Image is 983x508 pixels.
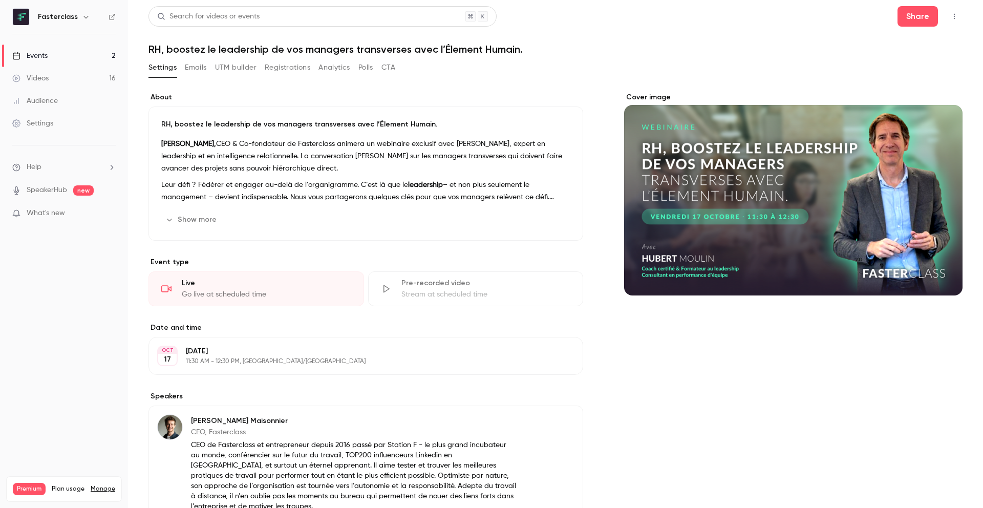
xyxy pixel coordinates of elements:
[265,59,310,76] button: Registrations
[161,138,570,175] p: CEO & Co-fondateur de Fasterclass animera un webinaire exclusif avec [PERSON_NAME], expert en lea...
[215,59,257,76] button: UTM builder
[182,289,351,300] div: Go live at scheduled time
[91,485,115,493] a: Manage
[358,59,373,76] button: Polls
[73,185,94,196] span: new
[381,59,395,76] button: CTA
[161,140,216,147] strong: [PERSON_NAME],
[158,415,182,439] img: Raphael Maisonnier
[52,485,84,493] span: Plan usage
[148,43,963,55] h1: RH, boostez le leadership de vos managers transverses avec l’Élement Humain.
[191,427,517,437] p: CEO, Fasterclass
[161,119,570,130] p: RH, boostez le leadership de vos managers transverses avec l’Élement Humain.
[182,278,351,288] div: Live
[12,96,58,106] div: Audience
[368,271,584,306] div: Pre-recorded videoStream at scheduled time
[13,483,46,495] span: Premium
[13,9,29,25] img: Fasterclass
[897,6,938,27] button: Share
[408,181,443,188] strong: leadership
[158,347,177,354] div: OCT
[186,357,529,366] p: 11:30 AM - 12:30 PM, [GEOGRAPHIC_DATA]/[GEOGRAPHIC_DATA]
[27,185,67,196] a: SpeakerHub
[161,179,570,203] p: Leur défi ? Fédérer et engager au-delà de l’organigramme. C’est là que le – et non plus seulement...
[38,12,78,22] h6: Fasterclass
[164,354,171,365] p: 17
[148,391,583,401] label: Speakers
[12,51,48,61] div: Events
[161,211,223,228] button: Show more
[185,59,206,76] button: Emails
[318,59,350,76] button: Analytics
[27,208,65,219] span: What's new
[191,416,517,426] p: [PERSON_NAME] Maisonnier
[401,278,571,288] div: Pre-recorded video
[148,271,364,306] div: LiveGo live at scheduled time
[148,59,177,76] button: Settings
[186,346,529,356] p: [DATE]
[624,92,963,295] section: Cover image
[624,92,963,102] label: Cover image
[157,11,260,22] div: Search for videos or events
[401,289,571,300] div: Stream at scheduled time
[12,73,49,83] div: Videos
[27,162,41,173] span: Help
[148,92,583,102] label: About
[148,257,583,267] p: Event type
[12,162,116,173] li: help-dropdown-opener
[148,323,583,333] label: Date and time
[12,118,53,129] div: Settings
